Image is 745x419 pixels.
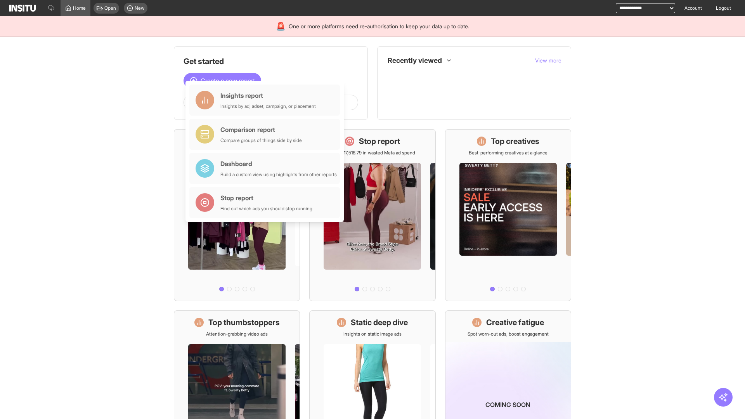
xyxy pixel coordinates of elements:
img: Logo [9,5,36,12]
p: Best-performing creatives at a glance [469,150,547,156]
button: View more [535,57,561,64]
h1: Get started [184,56,358,67]
div: Dashboard [220,159,337,168]
span: New [135,5,144,11]
span: Create a new report [201,76,255,85]
div: Insights report [220,91,316,100]
span: Open [104,5,116,11]
a: What's live nowSee all active ads instantly [174,129,300,301]
a: Stop reportSave £17,516.79 in wasted Meta ad spend [309,129,435,301]
span: Home [73,5,86,11]
h1: Top thumbstoppers [208,317,280,328]
div: Insights by ad, adset, campaign, or placement [220,103,316,109]
div: Find out which ads you should stop running [220,206,312,212]
a: Top creativesBest-performing creatives at a glance [445,129,571,301]
h1: Stop report [359,136,400,147]
span: One or more platforms need re-authorisation to keep your data up to date. [289,23,469,30]
button: Create a new report [184,73,261,88]
p: Insights on static image ads [343,331,402,337]
div: Comparison report [220,125,302,134]
p: Attention-grabbing video ads [206,331,268,337]
div: Compare groups of things side by side [220,137,302,144]
h1: Static deep dive [351,317,408,328]
div: 🚨 [276,21,286,32]
div: Stop report [220,193,312,203]
h1: Top creatives [491,136,539,147]
p: Save £17,516.79 in wasted Meta ad spend [330,150,415,156]
div: Build a custom view using highlights from other reports [220,171,337,178]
